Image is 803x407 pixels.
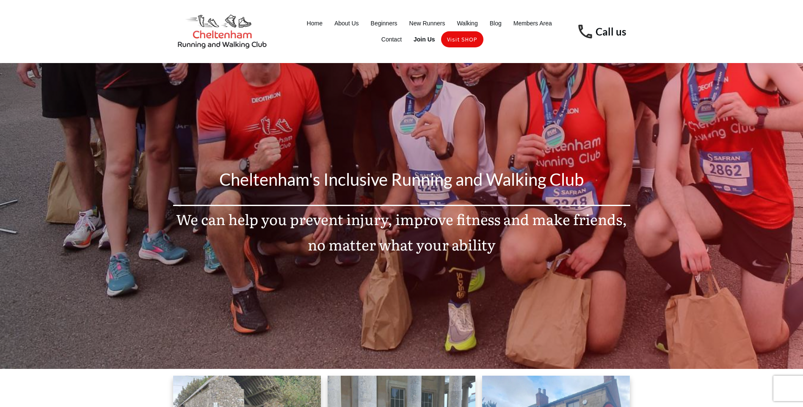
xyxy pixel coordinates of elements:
[173,12,271,51] img: Cheltenham Running and Walking Club Logo
[414,33,435,45] a: Join Us
[457,17,477,29] a: Walking
[409,17,445,29] a: New Runners
[371,17,397,29] a: Beginners
[513,17,552,29] a: Members Area
[381,33,402,45] a: Contact
[447,33,477,45] a: Visit SHOP
[174,206,630,267] p: We can help you prevent injury, improve fitness and make friends, no matter what your ability
[596,25,626,38] a: Call us
[174,165,630,204] p: Cheltenham's Inclusive Running and Walking Club
[334,17,359,29] a: About Us
[490,17,502,29] a: Blog
[307,17,323,29] a: Home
